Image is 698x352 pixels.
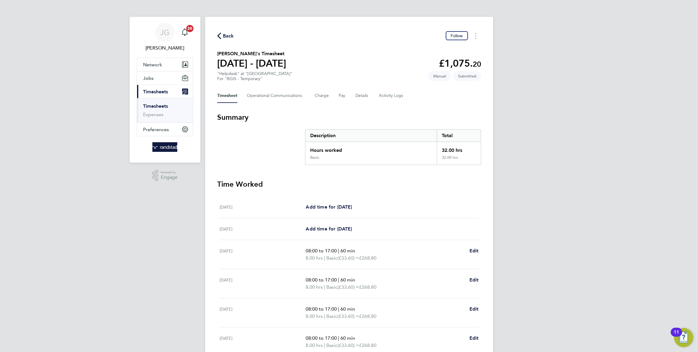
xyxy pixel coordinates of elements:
button: Pay [339,89,346,103]
span: Add time for [DATE] [306,226,352,232]
button: Details [355,89,369,103]
span: Edit [469,335,479,341]
button: Timesheets Menu [470,31,481,41]
span: This timesheet was manually created. [428,71,451,81]
span: | [338,277,339,283]
div: [DATE] [220,247,306,262]
span: | [338,248,339,254]
span: 20 [186,25,193,32]
span: 08:00 to 17:00 [306,335,337,341]
span: 60 min [340,306,355,312]
span: £268.80 [359,342,376,348]
span: Jack Gregory [137,44,193,52]
span: (£33.60) = [337,284,359,290]
span: Basic [326,284,337,291]
span: Add time for [DATE] [306,204,352,210]
div: [DATE] [220,225,306,233]
button: Activity Logs [379,89,404,103]
span: Jobs [143,75,154,81]
div: [DATE] [220,335,306,349]
button: Preferences [137,123,193,136]
span: Edit [469,306,479,312]
span: (£33.60) = [337,313,359,319]
div: Summary [305,129,481,165]
div: 32.00 hrs [437,142,481,155]
h2: [PERSON_NAME]'s Timesheet [217,50,286,57]
div: "Helpdesk" at "[GEOGRAPHIC_DATA]" [217,71,292,81]
button: Charge [315,89,329,103]
span: 08:00 to 17:00 [306,306,337,312]
div: 32.00 hrs [437,155,481,165]
a: Edit [469,247,479,254]
a: Expenses [143,112,163,117]
span: £268.80 [359,284,376,290]
div: For "BGIS - Temporary" [217,76,292,81]
button: Follow [446,31,468,40]
span: | [324,284,325,290]
a: Timesheets [143,103,168,109]
a: Go to home page [137,142,193,152]
div: [DATE] [220,276,306,291]
span: Basic [326,313,337,320]
div: Timesheets [137,98,193,122]
span: JG [160,29,169,36]
button: Timesheets [137,85,193,98]
button: Back [217,32,234,40]
div: [DATE] [220,305,306,320]
a: Edit [469,335,479,342]
button: Network [137,58,193,71]
a: Edit [469,305,479,313]
a: Edit [469,276,479,284]
span: | [324,342,325,348]
div: Hours worked [305,142,437,155]
img: randstad-logo-retina.png [152,142,177,152]
h3: Time Worked [217,179,481,189]
div: Total [437,130,481,142]
div: 11 [674,332,679,340]
div: Basic [310,155,319,160]
div: Description [305,130,437,142]
nav: Main navigation [130,17,200,163]
span: Engage [161,175,178,180]
span: Follow [451,33,463,38]
span: Basic [326,254,337,262]
span: Back [223,32,234,40]
app-decimal: £1,075. [439,58,481,69]
span: (£33.60) = [337,255,359,261]
button: Open Resource Center, 11 new notifications [674,328,693,347]
button: Operational Communications [247,89,305,103]
span: Timesheets [143,89,168,95]
span: Network [143,62,162,68]
button: Timesheet [217,89,237,103]
span: | [338,335,339,341]
span: Preferences [143,127,169,132]
a: Add time for [DATE] [306,203,352,211]
span: Edit [469,277,479,283]
h3: Summary [217,113,481,122]
span: Powered by [161,170,178,175]
span: 08:00 to 17:00 [306,248,337,254]
span: | [324,255,325,261]
span: 20 [473,60,481,68]
span: 8.00 hrs [306,342,323,348]
span: Edit [469,248,479,254]
span: 8.00 hrs [306,255,323,261]
a: Add time for [DATE] [306,225,352,233]
span: £268.80 [359,255,376,261]
a: 20 [179,23,191,42]
span: This timesheet is Submitted. [453,71,481,81]
span: Basic [326,342,337,349]
span: | [338,306,339,312]
div: [DATE] [220,203,306,211]
button: Jobs [137,71,193,85]
a: JG[PERSON_NAME] [137,23,193,52]
span: 60 min [340,277,355,283]
span: (£33.60) = [337,342,359,348]
span: 8.00 hrs [306,284,323,290]
a: Powered byEngage [152,170,178,181]
span: | [324,313,325,319]
span: 8.00 hrs [306,313,323,319]
span: £268.80 [359,313,376,319]
span: 08:00 to 17:00 [306,277,337,283]
h1: [DATE] - [DATE] [217,57,286,69]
